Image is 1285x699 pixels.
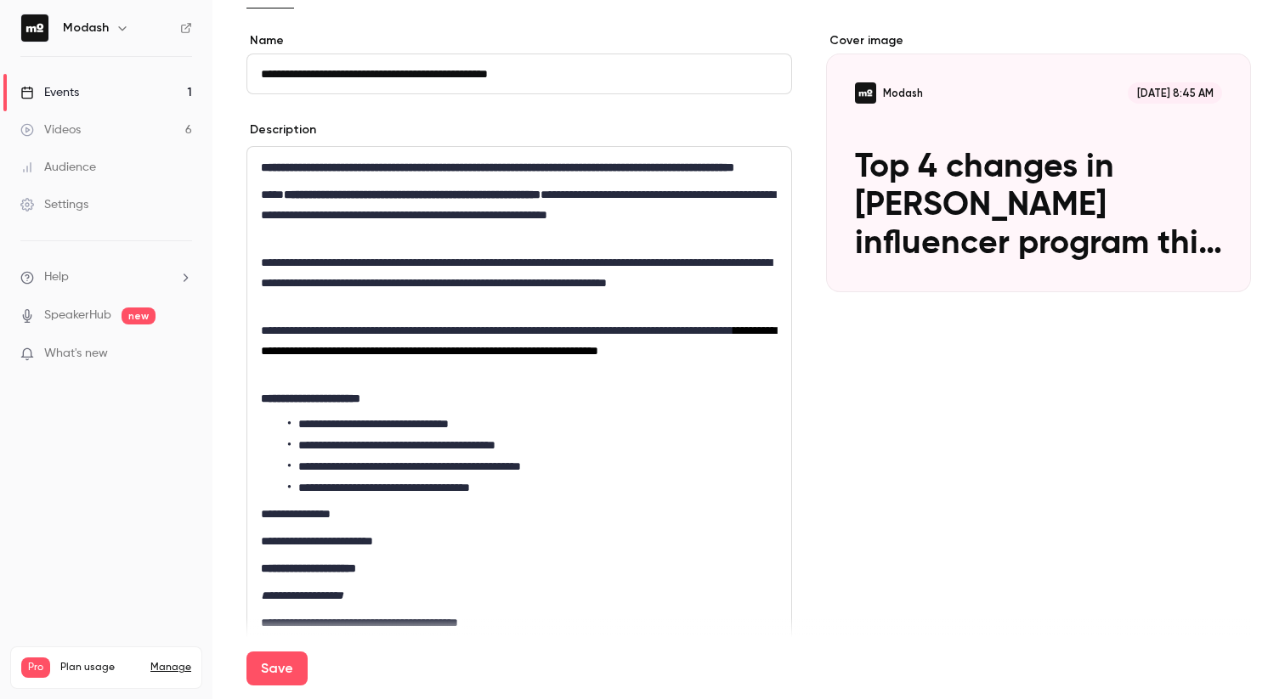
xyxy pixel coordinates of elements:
span: new [122,307,156,324]
div: Events [20,84,79,101]
button: Save [246,651,308,685]
label: Name [246,32,792,49]
section: Cover image [826,32,1251,292]
div: Audience [20,159,96,176]
span: What's new [44,345,108,363]
li: help-dropdown-opener [20,268,192,286]
label: Description [246,121,316,138]
div: Videos [20,121,81,138]
label: Cover image [826,32,1251,49]
div: Settings [20,196,88,213]
img: Modash [21,14,48,42]
span: Plan usage [60,661,140,674]
a: SpeakerHub [44,307,111,324]
a: Manage [150,661,191,674]
h6: Modash [63,20,109,37]
div: editor [247,147,791,650]
section: description [246,146,792,651]
span: Help [44,268,69,286]
span: Pro [21,657,50,678]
